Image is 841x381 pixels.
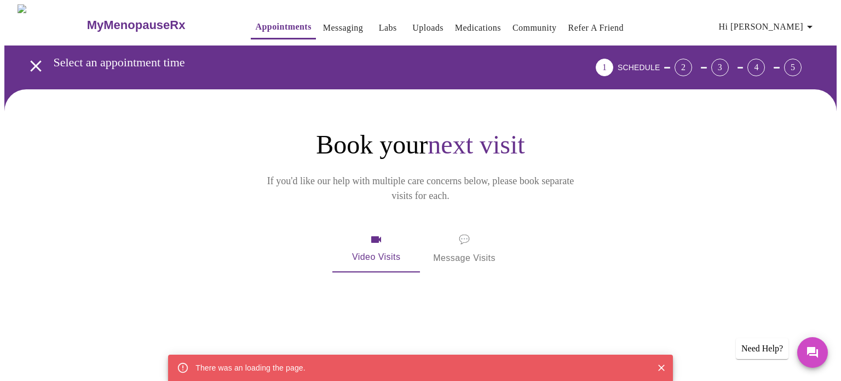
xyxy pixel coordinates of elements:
[54,55,535,70] h3: Select an appointment time
[323,20,363,36] a: Messaging
[459,232,470,247] span: message
[568,20,624,36] a: Refer a Friend
[747,59,765,76] div: 4
[508,17,561,39] button: Community
[596,59,613,76] div: 1
[455,20,501,36] a: Medications
[251,16,315,39] button: Appointments
[20,50,52,82] button: open drawer
[512,20,557,36] a: Community
[715,16,821,38] button: Hi [PERSON_NAME]
[784,59,802,76] div: 5
[319,17,367,39] button: Messaging
[654,361,669,375] button: Close
[252,174,589,203] p: If you'd like our help with multiple care concerns below, please book separate visits for each.
[195,358,306,378] div: There was an loading the page.
[675,59,692,76] div: 2
[711,59,729,76] div: 3
[379,20,397,36] a: Labs
[370,17,405,39] button: Labs
[85,6,229,44] a: MyMenopauseRx
[451,17,505,39] button: Medications
[797,337,828,368] button: Messages
[412,20,443,36] a: Uploads
[564,17,629,39] button: Refer a Friend
[736,338,788,359] div: Need Help?
[408,17,448,39] button: Uploads
[18,4,85,46] img: MyMenopauseRx Logo
[87,18,186,32] h3: MyMenopauseRx
[719,19,816,35] span: Hi [PERSON_NAME]
[345,233,407,265] span: Video Visits
[618,63,660,72] span: SCHEDULE
[201,129,640,161] h1: Book your
[255,19,311,35] a: Appointments
[428,130,525,159] span: next visit
[433,232,496,266] span: Message Visits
